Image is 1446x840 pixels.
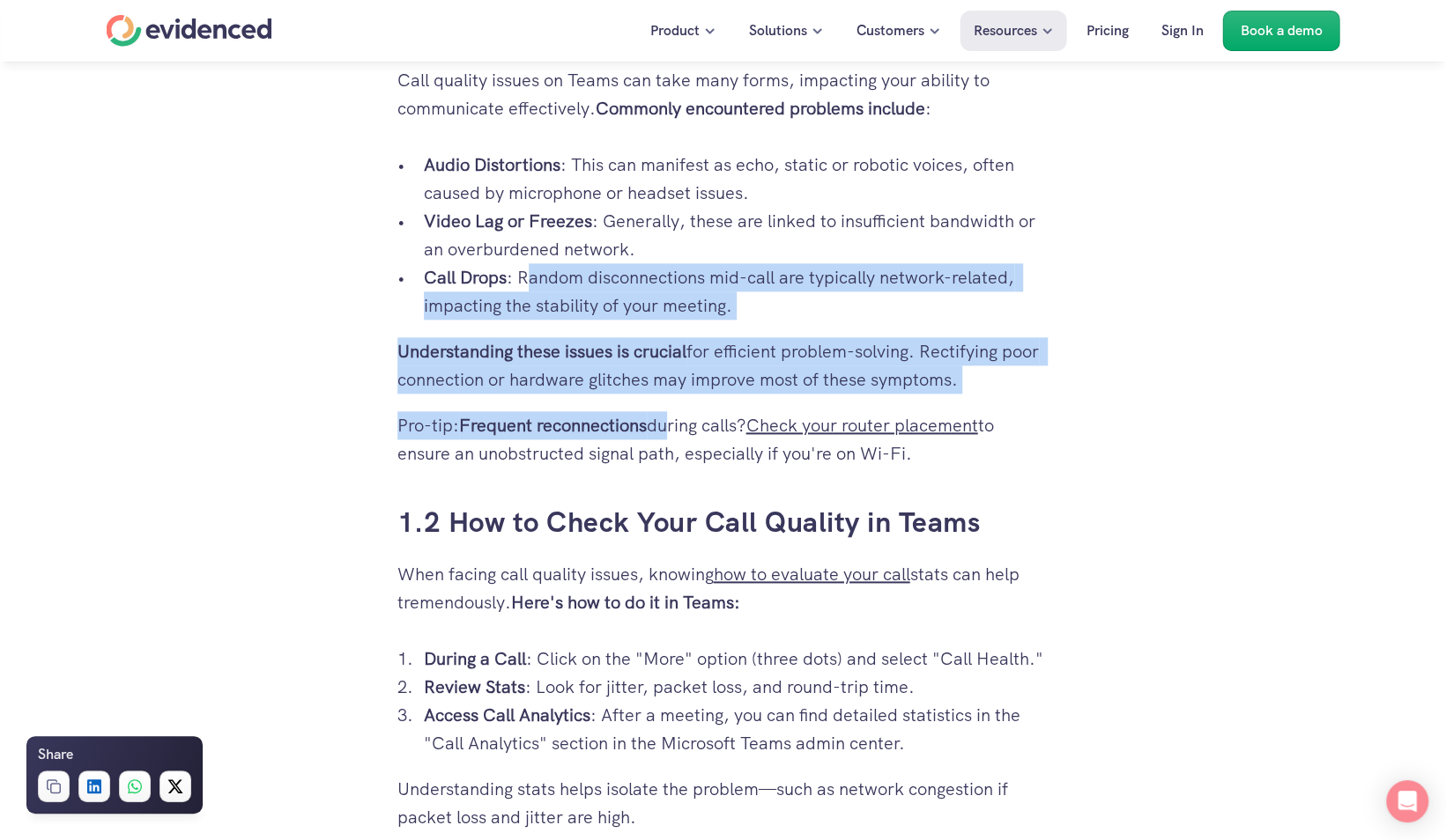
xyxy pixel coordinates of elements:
[397,411,1049,468] p: Pro-tip: during calls? to ensure an unobstructed signal path, especially if you're on Wi-Fi.
[424,673,1049,701] p: : Look for jitter, packet loss, and round-trip time.
[424,263,1049,320] p: : Random disconnections mid-call are typically network-related, impacting the stability of your m...
[424,207,1049,263] p: : Generally, these are linked to insufficient bandwidth or an overburdened network.
[650,19,700,42] p: Product
[714,563,910,586] a: how to evaluate your call
[511,591,740,614] strong: Here's how to do it in Teams:
[1386,780,1428,822] div: Open Intercom Messenger
[1223,11,1340,51] a: Book a demo
[974,19,1037,42] p: Resources
[424,701,1049,757] p: : After a meeting, you can find detailed statistics in the "Call Analytics" section in the Micros...
[397,504,981,541] a: 1.2 How to Check Your Call Quality in Teams
[1073,11,1142,51] a: Pricing
[424,266,507,289] strong: Call Drops
[1241,19,1323,42] p: Book a demo
[749,19,807,42] p: Solutions
[424,151,1049,207] p: : This can manifest as echo, static or robotic voices, often caused by microphone or headset issues.
[424,210,592,232] strong: Video Lag or Freezes
[38,743,73,766] h6: Share
[1148,11,1217,51] a: Sign In
[856,19,924,42] p: Customers
[459,414,647,437] strong: Frequent reconnections
[424,645,1049,673] p: : Click on the "More" option (three dots) and select "Call Health."
[397,775,1049,831] p: Understanding stats helps isolate the problem—such as network congestion if packet loss and jitte...
[424,675,525,698] strong: Review Stats
[397,337,1049,394] p: for efficient problem-solving. Rectifying poor connection or hardware glitches may improve most o...
[397,340,686,363] strong: Understanding these issues is crucial
[746,414,978,437] a: Check your router placement
[424,647,526,670] strong: During a Call
[397,560,1049,616] p: When facing call quality issues, knowing stats can help tremendously.
[1161,19,1204,42] p: Sign In
[1086,19,1129,42] p: Pricing
[424,153,560,176] strong: Audio Distortions
[424,704,590,726] strong: Access Call Analytics
[107,15,272,47] a: Home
